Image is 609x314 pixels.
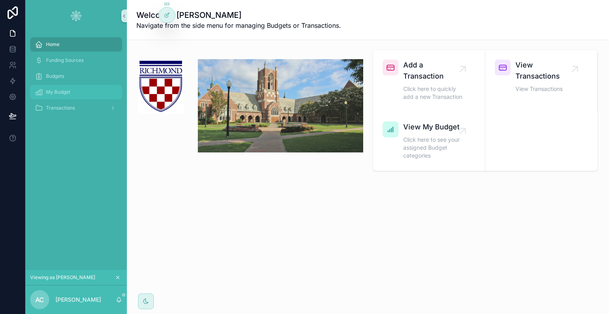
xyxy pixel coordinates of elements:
span: Click here to quickly add a new Transaction [403,85,463,101]
p: [PERSON_NAME] [56,296,101,304]
span: View Transactions [515,60,575,82]
span: Viewing as [PERSON_NAME] [30,274,95,281]
span: AC [35,295,44,304]
a: View My BudgetClick here to see your assigned Budget categories [373,112,485,171]
img: 27248-Richmond-Logo.jpg [138,59,184,114]
span: View Transactions [515,85,575,93]
a: View TransactionsView Transactions [485,50,598,112]
span: Click here to see your assigned Budget categories [403,136,463,160]
span: View My Budget [403,121,463,133]
a: Home [30,37,122,52]
span: Funding Sources [46,57,84,64]
span: My Budget [46,89,70,95]
div: scrollable content [25,32,127,125]
a: My Budget [30,85,122,99]
h1: Welcome, [PERSON_NAME] [136,10,341,21]
a: Budgets [30,69,122,83]
span: Budgets [46,73,64,79]
a: Funding Sources [30,53,122,67]
a: Add a TransactionClick here to quickly add a new Transaction [373,50,485,112]
span: Transactions [46,105,75,111]
img: 27250-Richmond_2.jpg [198,59,363,152]
span: Home [46,41,59,48]
img: App logo [70,10,82,22]
span: Add a Transaction [403,60,463,82]
span: Navigate from the side menu for managing Budgets or Transactions. [136,21,341,30]
a: Transactions [30,101,122,115]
